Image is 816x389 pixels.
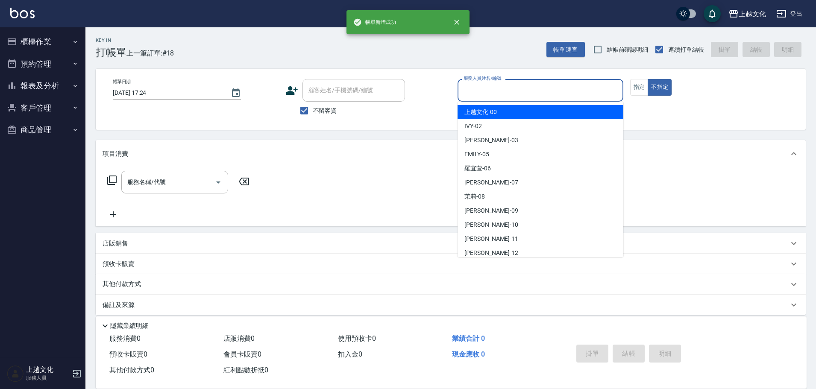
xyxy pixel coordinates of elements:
[223,334,255,342] span: 店販消費 0
[96,254,806,274] div: 預收卡販賣
[10,8,35,18] img: Logo
[3,53,82,75] button: 預約管理
[464,150,489,159] span: EMILY -05
[452,334,485,342] span: 業績合計 0
[452,350,485,358] span: 現金應收 0
[607,45,649,54] span: 結帳前確認明細
[96,140,806,167] div: 項目消費
[3,31,82,53] button: 櫃檯作業
[26,366,70,374] h5: 上越文化
[630,79,649,96] button: 指定
[96,233,806,254] div: 店販銷售
[103,301,135,310] p: 備註及來源
[109,350,147,358] span: 預收卡販賣 0
[313,106,337,115] span: 不留客資
[668,45,704,54] span: 連續打單結帳
[3,119,82,141] button: 商品管理
[739,9,766,19] div: 上越文化
[103,280,145,289] p: 其他付款方式
[353,18,396,26] span: 帳單新增成功
[704,5,721,22] button: save
[338,334,376,342] span: 使用預收卡 0
[223,366,268,374] span: 紅利點數折抵 0
[7,365,24,382] img: Person
[96,274,806,295] div: 其他付款方式
[96,38,126,43] h2: Key In
[464,75,501,82] label: 服務人員姓名/編號
[464,206,518,215] span: [PERSON_NAME] -09
[109,334,141,342] span: 服務消費 0
[464,108,497,117] span: 上越文化 -00
[464,249,518,257] span: [PERSON_NAME] -12
[96,47,126,58] h3: 打帳單
[96,295,806,315] div: 備註及來源
[464,164,491,173] span: 羅宜萱 -06
[113,79,131,85] label: 帳單日期
[110,322,149,331] p: 隱藏業績明細
[226,83,246,103] button: Choose date, selected date is 2025-09-22
[3,97,82,119] button: 客戶管理
[773,6,806,22] button: 登出
[464,192,485,201] span: 茉莉 -08
[546,42,585,58] button: 帳單速查
[464,220,518,229] span: [PERSON_NAME] -10
[464,234,518,243] span: [PERSON_NAME] -11
[103,239,128,248] p: 店販銷售
[648,79,672,96] button: 不指定
[126,48,174,58] span: 上一筆訂單:#18
[338,350,362,358] span: 扣入金 0
[725,5,769,23] button: 上越文化
[464,178,518,187] span: [PERSON_NAME] -07
[103,260,135,269] p: 預收卡販賣
[26,374,70,382] p: 服務人員
[211,175,225,189] button: Open
[464,136,518,145] span: [PERSON_NAME] -03
[464,122,482,131] span: IVY -02
[447,13,466,32] button: close
[109,366,154,374] span: 其他付款方式 0
[113,86,222,100] input: YYYY/MM/DD hh:mm
[3,75,82,97] button: 報表及分析
[223,350,261,358] span: 會員卡販賣 0
[103,149,128,158] p: 項目消費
